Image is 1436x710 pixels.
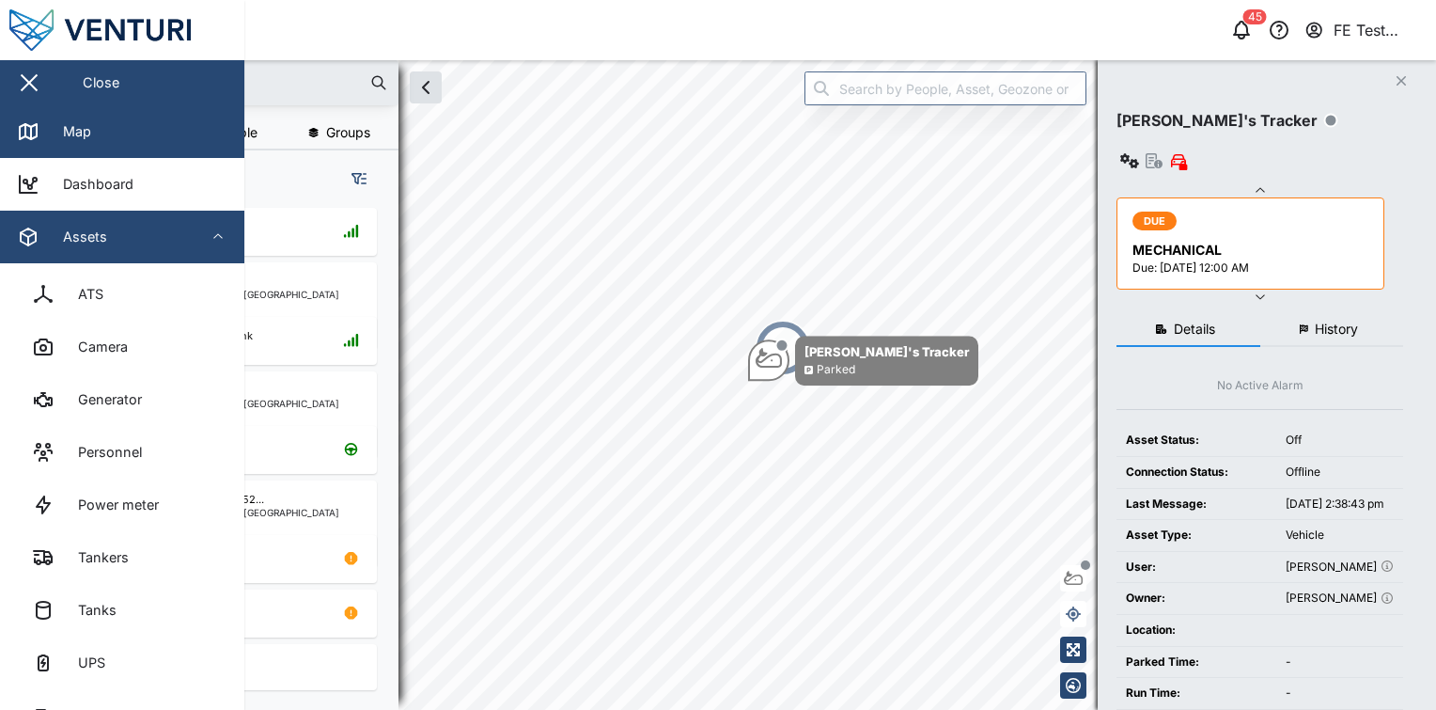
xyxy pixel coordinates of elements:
[49,121,91,142] div: Map
[15,637,229,689] a: UPS
[1217,377,1303,395] div: No Active Alarm
[1286,559,1394,576] div: [PERSON_NAME]
[1126,559,1267,576] div: User:
[9,9,254,51] img: Main Logo
[64,495,159,515] div: Power meter
[64,653,105,673] div: UPS
[1174,323,1215,336] span: Details
[64,389,142,410] div: Generator
[1132,240,1372,260] div: MECHANICAL
[15,479,229,531] a: Power meter
[1116,109,1318,133] div: [PERSON_NAME]'s Tracker
[15,321,229,373] a: Camera
[804,342,969,361] div: [PERSON_NAME]'s Tracker
[1315,323,1358,336] span: History
[1243,9,1267,24] div: 45
[64,547,129,568] div: Tankers
[1126,654,1267,671] div: Parked Time:
[64,442,142,463] div: Personnel
[1286,496,1394,513] div: [DATE] 2:38:43 pm
[1286,527,1394,544] div: Vehicle
[49,227,107,247] div: Assets
[64,600,117,621] div: Tanks
[1132,260,1372,277] div: Due: [DATE] 12:00 AM
[755,320,811,376] div: Map marker
[83,72,119,93] div: Close
[1286,654,1394,671] div: -
[817,361,855,379] div: Parked
[326,126,370,139] span: Groups
[1334,19,1420,42] div: FE Test Admin
[60,60,1436,710] canvas: Map
[1126,464,1267,481] div: Connection Status:
[1126,432,1267,450] div: Asset Status:
[1286,432,1394,450] div: Off
[1286,685,1394,702] div: -
[15,531,229,584] a: Tankers
[1286,590,1394,607] div: [PERSON_NAME]
[64,337,128,357] div: Camera
[1126,685,1267,702] div: Run Time:
[1286,464,1394,481] div: Offline
[15,584,229,637] a: Tanks
[1144,213,1166,229] span: DUE
[64,284,103,305] div: ATS
[1303,17,1421,43] button: FE Test Admin
[804,71,1086,105] input: Search by People, Asset, Geozone or Place
[1126,622,1267,639] div: Location:
[1126,496,1267,513] div: Last Message:
[1126,527,1267,544] div: Asset Type:
[15,373,229,426] a: Generator
[748,336,978,386] div: Map marker
[49,174,133,195] div: Dashboard
[15,268,229,321] a: ATS
[1126,590,1267,607] div: Owner:
[15,426,229,479] a: Personnel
